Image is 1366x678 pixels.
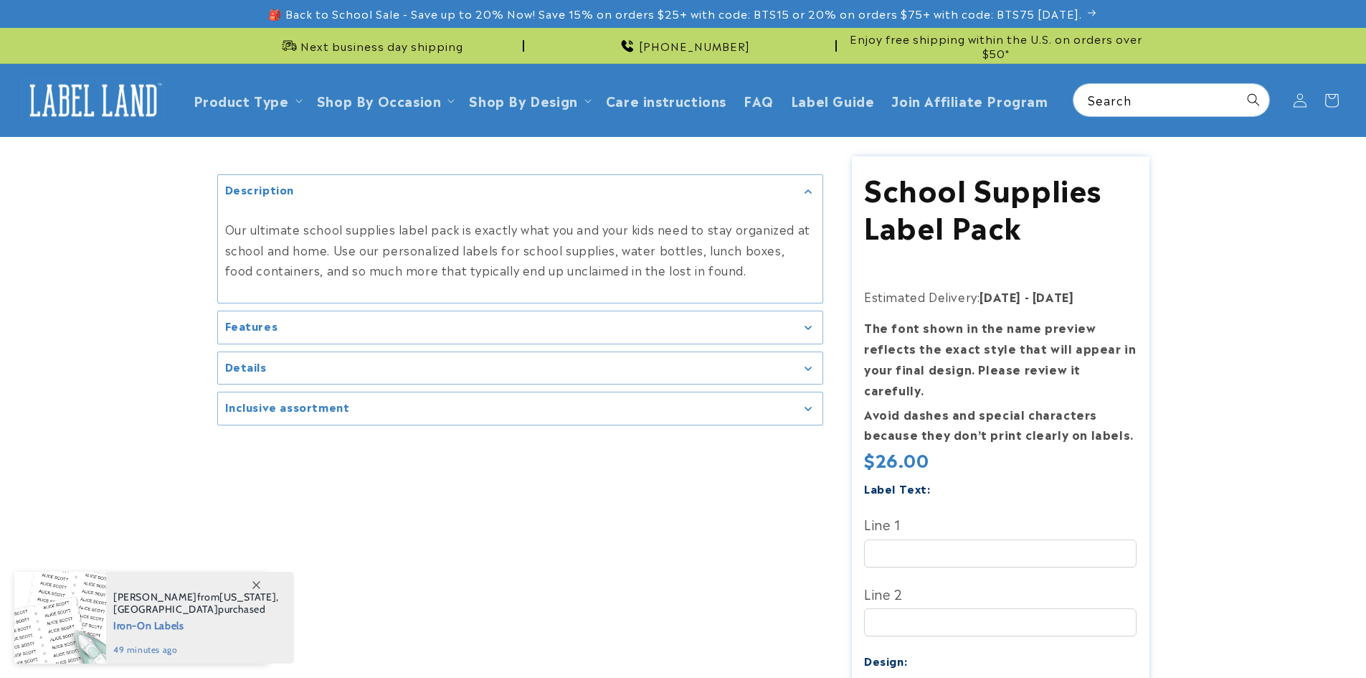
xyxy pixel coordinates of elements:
[460,83,597,117] summary: Shop By Design
[782,83,883,117] a: Label Guide
[1025,288,1030,305] strong: -
[225,400,350,414] h2: Inclusive assortment
[883,83,1056,117] a: Join Affiliate Program
[530,28,837,63] div: Announcement
[864,512,1137,535] label: Line 1
[113,590,197,603] span: [PERSON_NAME]
[218,352,822,385] summary: Details
[1033,288,1074,305] strong: [DATE]
[744,92,774,108] span: FAQ
[194,90,289,110] a: Product Type
[791,92,875,108] span: Label Guide
[225,219,815,281] p: Our ultimate school supplies label pack is exactly what you and your kids need to stay organized ...
[864,652,907,669] label: Design:
[639,39,750,53] span: [PHONE_NUMBER]
[218,311,822,344] summary: Features
[606,92,726,108] span: Care instructions
[735,83,782,117] a: FAQ
[225,359,267,374] h2: Details
[113,603,218,616] span: [GEOGRAPHIC_DATA]
[891,92,1048,108] span: Join Affiliate Program
[864,448,929,471] span: $26.00
[864,319,1136,397] strong: The font shown in the name preview reflects the exact style that will appear in your final design...
[218,175,822,207] summary: Description
[308,83,461,117] summary: Shop By Occasion
[300,39,463,53] span: Next business day shipping
[980,288,1021,305] strong: [DATE]
[1238,84,1269,116] button: Search
[218,392,822,425] summary: Inclusive assortment
[225,319,278,333] h2: Features
[219,590,276,603] span: [US_STATE]
[864,286,1137,307] p: Estimated Delivery:
[16,72,171,128] a: Label Land
[268,6,1082,21] span: 🎒 Back to School Sale - Save up to 20% Now! Save 15% on orders $25+ with code: BTS15 or 20% on or...
[864,582,1137,605] label: Line 2
[864,169,1137,244] h1: School Supplies Label Pack
[864,480,931,496] label: Label Text:
[113,591,279,616] span: from , purchased
[843,28,1149,63] div: Announcement
[225,182,295,197] h2: Description
[843,32,1149,60] span: Enjoy free shipping within the U.S. on orders over $50*
[317,92,442,108] span: Shop By Occasion
[22,78,165,123] img: Label Land
[864,405,1134,443] strong: Avoid dashes and special characters because they don’t print clearly on labels.
[217,174,823,425] media-gallery: Gallery Viewer
[469,90,577,110] a: Shop By Design
[217,28,524,63] div: Announcement
[185,83,308,117] summary: Product Type
[597,83,735,117] a: Care instructions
